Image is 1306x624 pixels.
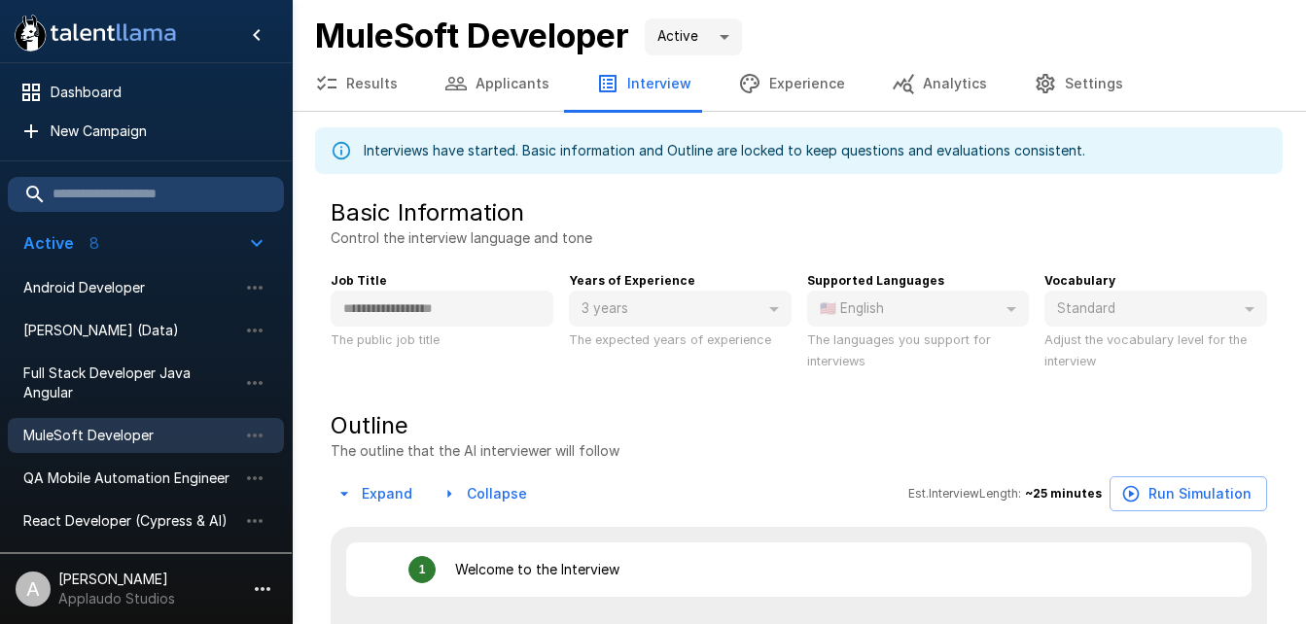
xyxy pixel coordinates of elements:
[436,476,535,512] button: Collapse
[807,273,944,288] b: Supported Languages
[419,563,426,576] div: 1
[573,56,715,111] button: Interview
[364,133,1085,168] div: Interviews have started. Basic information and Outline are locked to keep questions and evaluatio...
[807,291,1030,328] div: 🇺🇸 English
[331,476,420,512] button: Expand
[421,56,573,111] button: Applicants
[1044,329,1267,370] p: Adjust the vocabulary level for the interview
[569,329,792,350] p: The expected years of experience
[908,484,1021,503] span: Est. Interview Length:
[331,329,553,350] p: The public job title
[331,197,524,228] h5: Basic Information
[331,441,619,461] p: The outline that the AI interviewer will follow
[292,56,421,111] button: Results
[1044,291,1267,328] div: Standard
[868,56,1010,111] button: Analytics
[1110,476,1267,512] button: Run Simulation
[455,560,619,579] p: Welcome to the Interview
[331,228,592,248] p: Control the interview language and tone
[569,273,695,288] b: Years of Experience
[715,56,868,111] button: Experience
[1010,56,1147,111] button: Settings
[315,16,629,55] b: MuleSoft Developer
[569,291,792,328] div: 3 years
[331,273,387,288] b: Job Title
[1025,486,1102,501] b: ~ 25 minutes
[1044,273,1115,288] b: Vocabulary
[807,329,1030,370] p: The languages you support for interviews
[645,18,742,55] div: Active
[331,410,619,441] h5: Outline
